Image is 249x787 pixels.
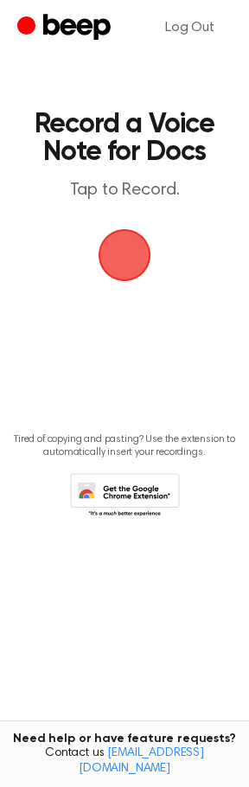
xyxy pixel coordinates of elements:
[31,111,218,166] h1: Record a Voice Note for Docs
[31,180,218,202] p: Tap to Record.
[17,11,115,45] a: Beep
[79,747,204,775] a: [EMAIL_ADDRESS][DOMAIN_NAME]
[148,7,232,48] a: Log Out
[14,433,235,459] p: Tired of copying and pasting? Use the extension to automatically insert your recordings.
[99,229,150,281] button: Beep Logo
[10,746,239,777] span: Contact us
